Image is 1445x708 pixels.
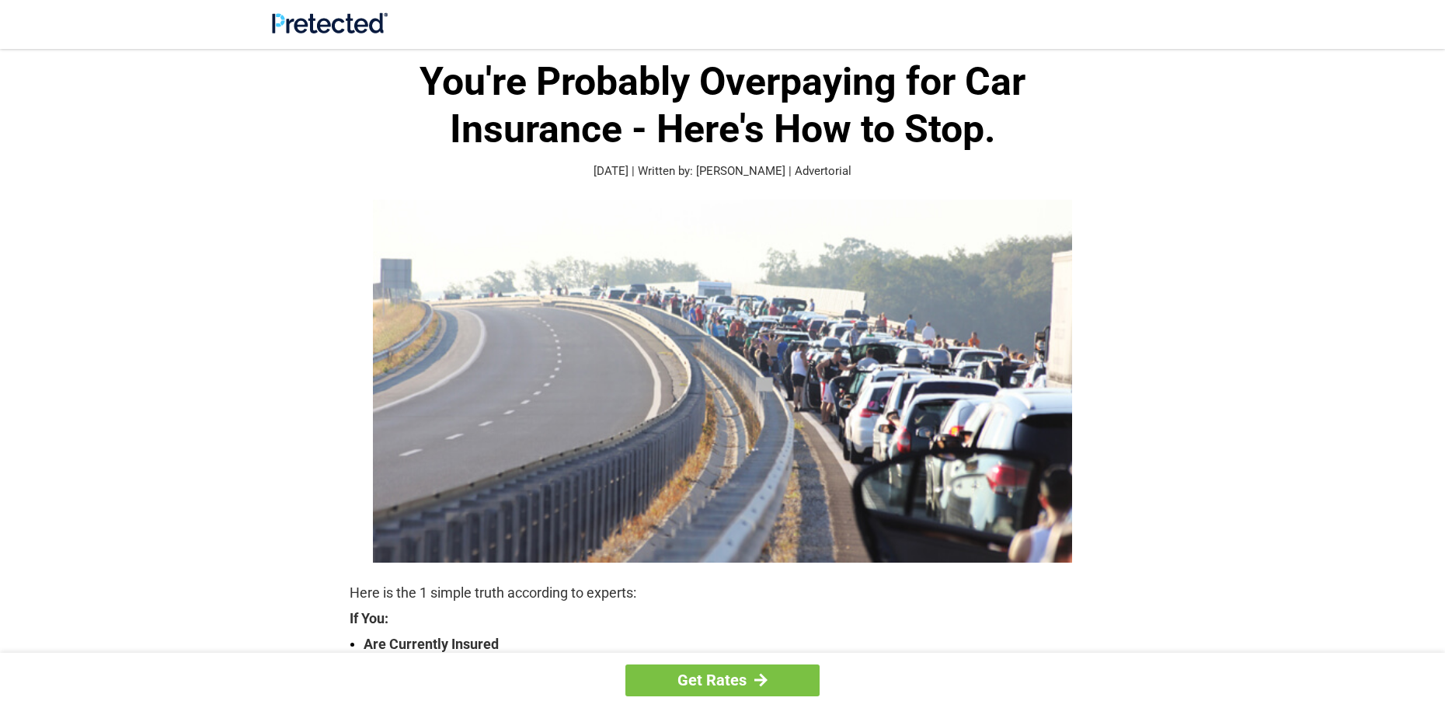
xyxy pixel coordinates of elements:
h1: You're Probably Overpaying for Car Insurance - Here's How to Stop. [350,58,1095,153]
a: Site Logo [272,22,388,37]
strong: If You: [350,612,1095,626]
p: Here is the 1 simple truth according to experts: [350,582,1095,604]
strong: Are Currently Insured [364,633,1095,655]
img: Site Logo [272,12,388,33]
p: [DATE] | Written by: [PERSON_NAME] | Advertorial [350,162,1095,180]
a: Get Rates [625,664,820,696]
